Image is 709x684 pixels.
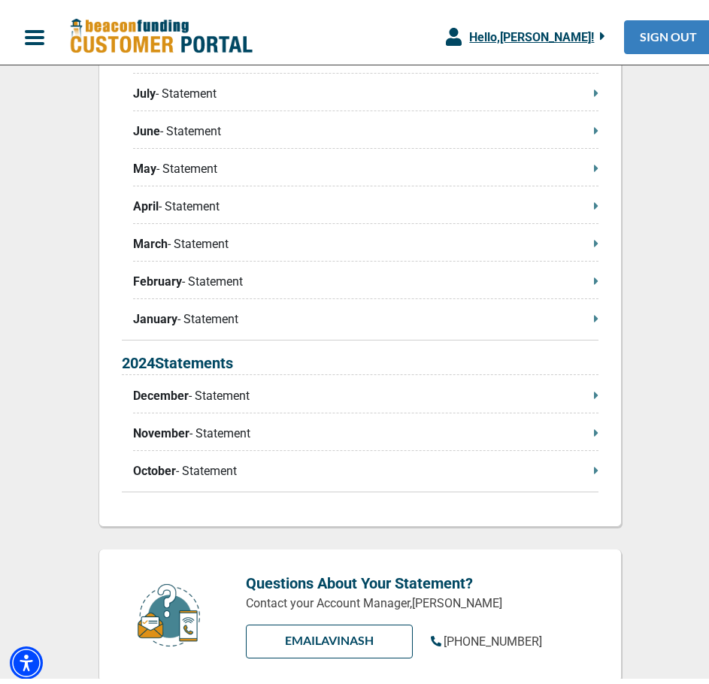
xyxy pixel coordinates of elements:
p: - Statement [133,457,598,475]
p: - Statement [133,305,598,323]
p: - Statement [133,230,598,248]
p: - Statement [133,155,598,173]
span: July [133,80,156,98]
span: June [133,117,160,135]
span: November [133,419,189,437]
p: - Statement [133,117,598,135]
span: February [133,268,182,286]
a: EMAILAvinash [246,619,414,653]
a: [PHONE_NUMBER] [431,628,542,646]
p: 2024 Statements [122,347,598,370]
span: [PHONE_NUMBER] [444,629,542,643]
span: May [133,155,156,173]
span: Hello, [PERSON_NAME] ! [469,25,594,39]
p: - Statement [133,268,598,286]
span: January [133,305,177,323]
p: - Statement [133,192,598,210]
img: customer-service.png [133,577,205,643]
span: October [133,457,176,475]
span: December [133,382,189,400]
p: - Statement [133,382,598,400]
div: Accessibility Menu [10,641,43,674]
img: Beacon Funding Customer Portal Logo [69,13,253,51]
p: - Statement [133,419,598,437]
p: - Statement [133,80,598,98]
span: April [133,192,159,210]
p: Contact your Account Manager, [PERSON_NAME] [246,589,599,607]
p: Questions About Your Statement? [246,567,599,589]
span: March [133,230,168,248]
